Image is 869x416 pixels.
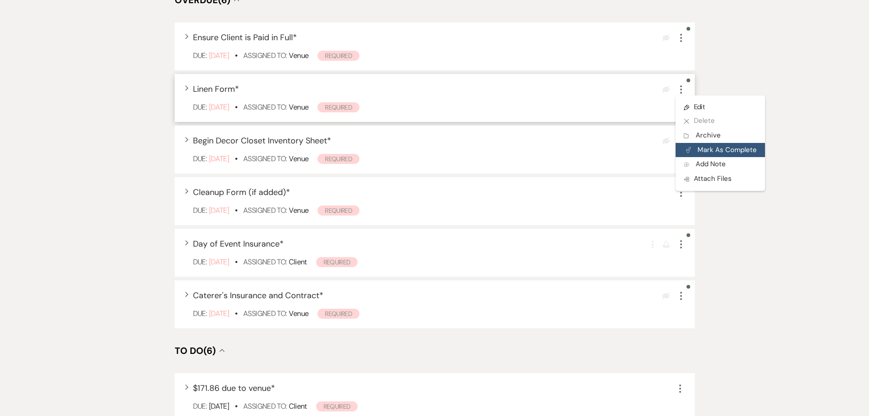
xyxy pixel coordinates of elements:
b: • [235,51,237,60]
b: • [235,205,237,215]
span: Required [316,257,358,267]
button: Archive [676,128,765,143]
button: $171.86 due to venue* [193,384,275,392]
span: Assigned To: [243,102,286,112]
b: • [235,401,237,411]
button: To Do(6) [175,346,225,355]
span: [DATE] [209,401,229,411]
button: Ensure Client is Paid in Full* [193,33,297,42]
span: Client [289,401,307,411]
span: Assigned To: [243,205,286,215]
button: Caterer's Insurance and Contract* [193,291,323,300]
span: Caterer's Insurance and Contract * [193,290,323,301]
span: Due: [193,102,207,112]
span: Required [317,102,359,112]
span: Assigned To: [243,257,286,267]
span: Venue [289,309,308,318]
span: [DATE] [209,51,229,60]
span: [DATE] [209,154,229,163]
b: • [235,102,237,112]
span: To Do (6) [175,345,216,357]
span: Required [317,205,359,216]
span: Required [317,309,359,319]
span: Attach Files [684,174,732,183]
button: Add Note [676,157,765,172]
button: Delete [676,114,765,128]
span: Assigned To: [243,154,286,163]
b: • [235,309,237,318]
span: Begin Decor Closet Inventory Sheet * [193,135,331,146]
button: Attach Files [676,172,765,186]
span: Required [317,51,359,61]
span: Assigned To: [243,309,286,318]
b: • [235,257,237,267]
span: Client [289,257,307,267]
button: Cleanup Form (if added)* [193,188,290,196]
span: [DATE] [209,309,229,318]
button: Begin Decor Closet Inventory Sheet* [193,137,331,145]
span: [DATE] [209,102,229,112]
span: Due: [193,257,207,267]
span: Due: [193,205,207,215]
span: Required [316,401,358,411]
span: Day of Event Insurance * [193,238,284,249]
span: Due: [193,154,207,163]
button: Mark As Complete [676,143,765,158]
span: Assigned To: [243,51,286,60]
b: • [235,154,237,163]
span: Due: [193,309,207,318]
span: [DATE] [209,205,229,215]
span: Venue [289,154,308,163]
span: Assigned To: [243,401,286,411]
span: Due: [193,401,207,411]
span: Due: [193,51,207,60]
a: Edit [676,100,765,114]
span: Venue [289,51,308,60]
span: $171.86 due to venue * [193,383,275,394]
span: Venue [289,205,308,215]
span: Cleanup Form (if added) * [193,187,290,198]
span: Venue [289,102,308,112]
span: Linen Form * [193,84,239,95]
button: Linen Form* [193,85,239,93]
span: [DATE] [209,257,229,267]
span: Required [317,154,359,164]
button: Day of Event Insurance* [193,240,284,248]
span: Ensure Client is Paid in Full * [193,32,297,43]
